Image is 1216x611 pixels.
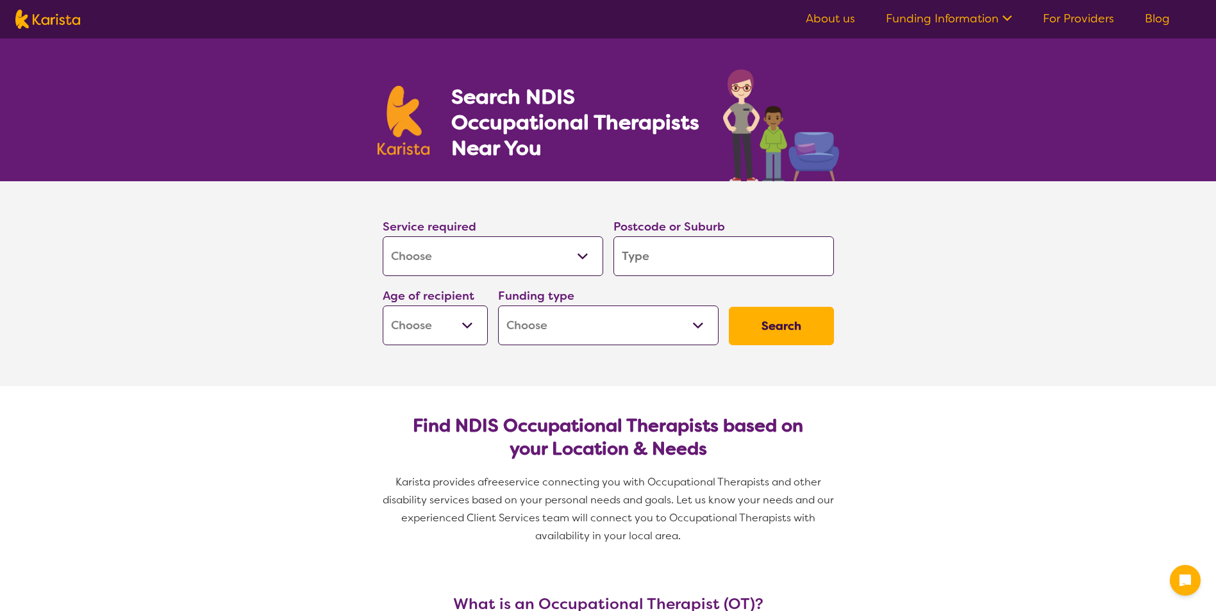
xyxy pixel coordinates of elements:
h1: Search NDIS Occupational Therapists Near You [451,84,701,161]
a: Blog [1145,11,1170,26]
a: About us [806,11,855,26]
label: Postcode or Suburb [613,219,725,234]
a: For Providers [1043,11,1114,26]
label: Age of recipient [383,288,474,304]
label: Funding type [498,288,574,304]
h2: Find NDIS Occupational Therapists based on your Location & Needs [393,414,824,460]
label: Service required [383,219,476,234]
span: Karista provides a [396,475,484,489]
span: free [484,475,504,489]
span: service connecting you with Occupational Therapists and other disability services based on your p... [383,475,837,542]
img: Karista logo [378,86,430,155]
img: Karista logo [15,10,80,29]
a: Funding Information [886,11,1012,26]
input: Type [613,236,834,276]
button: Search [729,307,834,345]
img: occupational-therapy [723,69,839,181]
